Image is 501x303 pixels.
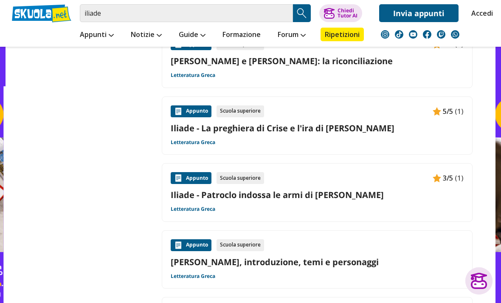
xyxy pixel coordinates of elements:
[220,28,263,43] a: Formazione
[381,30,389,39] img: instagram
[296,7,308,20] img: Cerca appunti, riassunti o versioni
[171,139,215,146] a: Letteratura Greca
[177,28,208,43] a: Guide
[433,174,441,182] img: Appunti contenuto
[395,30,403,39] img: tiktok
[171,105,211,117] div: Appunto
[129,28,164,43] a: Notizie
[171,206,215,212] a: Letteratura Greca
[174,174,183,182] img: Appunti contenuto
[171,172,211,184] div: Appunto
[171,72,215,79] a: Letteratura Greca
[174,241,183,249] img: Appunti contenuto
[471,4,489,22] a: Accedi
[443,106,453,117] span: 5/5
[437,30,445,39] img: twitch
[276,28,308,43] a: Forum
[217,172,264,184] div: Scuola superiore
[321,28,364,41] a: Ripetizioni
[455,173,464,184] span: (1)
[171,122,464,134] a: Iliade - La preghiera di Crise e l'ira di [PERSON_NAME]
[451,30,459,39] img: WhatsApp
[293,4,311,22] button: Search Button
[217,239,264,251] div: Scuola superiore
[433,107,441,116] img: Appunti contenuto
[443,173,453,184] span: 3/5
[171,256,464,268] a: [PERSON_NAME], introduzione, temi e personaggi
[174,107,183,116] img: Appunti contenuto
[80,4,293,22] input: Cerca appunti, riassunti o versioni
[171,55,464,67] a: [PERSON_NAME] e [PERSON_NAME]: la riconciliazione
[423,30,431,39] img: facebook
[379,4,459,22] a: Invia appunti
[319,4,362,22] button: ChiediTutor AI
[171,273,215,280] a: Letteratura Greca
[171,189,464,201] a: Iliade - Patroclo indossa le armi di [PERSON_NAME]
[409,30,417,39] img: youtube
[217,105,264,117] div: Scuola superiore
[171,239,211,251] div: Appunto
[78,28,116,43] a: Appunti
[455,106,464,117] span: (1)
[338,8,357,18] div: Chiedi Tutor AI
